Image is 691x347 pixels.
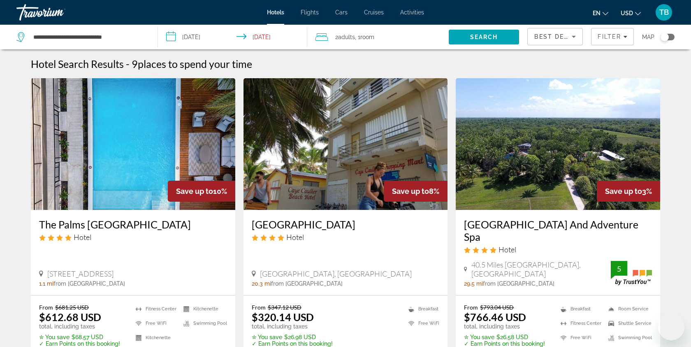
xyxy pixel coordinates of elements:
[404,318,439,328] li: Free WiFi
[39,334,70,340] span: ✮ You save
[74,233,91,242] span: Hotel
[267,9,284,16] a: Hotels
[47,269,114,278] span: [STREET_ADDRESS]
[55,304,89,311] del: $681.25 USD
[39,340,120,347] p: ✓ Earn Points on this booking!
[138,58,252,70] span: places to spend your time
[611,261,652,285] img: TrustYou guest rating badge
[471,260,611,278] span: 40.5 Miles [GEOGRAPHIC_DATA], [GEOGRAPHIC_DATA]
[252,304,266,311] span: From
[360,34,374,40] span: Room
[597,181,660,202] div: 3%
[621,10,633,16] span: USD
[621,7,641,19] button: Change currency
[598,33,621,40] span: Filter
[464,311,526,323] ins: $766.46 USD
[483,280,554,287] span: from [GEOGRAPHIC_DATA]
[31,58,124,70] h1: Hotel Search Results
[268,304,301,311] del: $347.12 USD
[252,334,333,340] p: $26.98 USD
[132,318,179,328] li: Free WiFi
[557,304,604,314] li: Breakfast
[271,280,343,287] span: from [GEOGRAPHIC_DATA]
[260,269,412,278] span: [GEOGRAPHIC_DATA], [GEOGRAPHIC_DATA]
[307,25,449,49] button: Travelers: 2 adults, 0 children
[39,334,120,340] p: $68.57 USD
[158,25,308,49] button: Select check in and out date
[534,33,577,40] span: Best Deals
[338,34,355,40] span: Adults
[470,34,498,40] span: Search
[176,187,213,196] span: Save up to
[132,304,179,314] li: Fitness Center
[335,31,355,43] span: 2
[658,314,684,340] iframe: Button to launch messaging window
[654,33,675,41] button: Toggle map
[39,280,53,287] span: 1.1 mi
[593,10,601,16] span: en
[557,333,604,343] li: Free WiFi
[480,304,514,311] del: $793.04 USD
[400,9,424,16] a: Activities
[252,218,440,231] h3: [GEOGRAPHIC_DATA]
[286,233,304,242] span: Hotel
[392,187,429,196] span: Save up to
[464,245,652,254] div: 4 star Hotel
[252,323,333,330] p: total, including taxes
[604,318,652,328] li: Shuttle Service
[53,280,125,287] span: from [GEOGRAPHIC_DATA]
[449,30,519,44] button: Search
[611,264,627,274] div: 5
[364,9,384,16] a: Cruises
[464,334,494,340] span: ✮ You save
[404,304,439,314] li: Breakfast
[464,304,478,311] span: From
[252,311,314,323] ins: $320.14 USD
[653,4,675,21] button: User Menu
[179,304,227,314] li: Kitchenette
[335,9,348,16] a: Cars
[464,334,545,340] p: $26.58 USD
[464,280,483,287] span: 29.5 mi
[464,218,652,243] a: [GEOGRAPHIC_DATA] And Adventure Spa
[39,311,101,323] ins: $612.68 USD
[179,318,227,328] li: Swimming Pool
[168,181,235,202] div: 10%
[593,7,608,19] button: Change language
[557,318,604,328] li: Fitness Center
[32,31,145,43] input: Search hotel destination
[384,181,448,202] div: 8%
[31,78,235,210] img: The Palms Belize
[243,78,448,210] a: Caye Caulker Beach Hotel
[464,340,545,347] p: ✓ Earn Points on this booking!
[355,31,374,43] span: , 1
[499,245,516,254] span: Hotel
[301,9,319,16] a: Flights
[604,333,652,343] li: Swimming Pool
[591,28,634,45] button: Filters
[659,8,669,16] span: TB
[252,340,333,347] p: ✓ Earn Points on this booking!
[252,233,440,242] div: 4 star Hotel
[252,280,271,287] span: 20.3 mi
[456,78,660,210] img: ABEZZA Resort And Adventure Spa
[534,32,576,42] mat-select: Sort by
[132,333,179,343] li: Kitchenette
[642,31,654,43] span: Map
[39,233,227,242] div: 4 star Hotel
[39,304,53,311] span: From
[252,334,282,340] span: ✮ You save
[39,218,227,231] a: The Palms [GEOGRAPHIC_DATA]
[604,304,652,314] li: Room Service
[132,58,252,70] h2: 9
[16,2,99,23] a: Travorium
